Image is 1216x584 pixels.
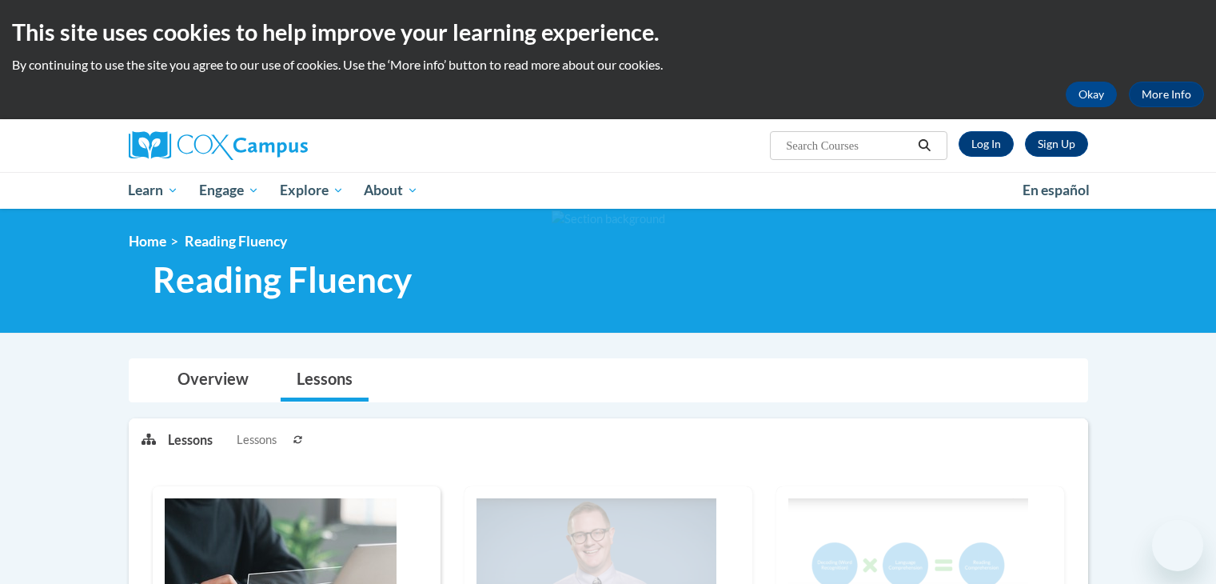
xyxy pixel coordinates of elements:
[12,16,1204,48] h2: This site uses cookies to help improve your learning experience.
[237,431,277,449] span: Lessons
[189,172,269,209] a: Engage
[1152,520,1203,571] iframe: Button to launch messaging window
[153,258,412,301] span: Reading Fluency
[1023,182,1090,198] span: En español
[161,359,265,402] a: Overview
[12,56,1204,74] p: By continuing to use the site you agree to our use of cookies. Use the ‘More info’ button to read...
[281,359,369,402] a: Lessons
[129,233,166,250] a: Home
[185,233,287,250] span: Reading Fluency
[280,181,344,200] span: Explore
[199,181,259,200] span: Engage
[552,210,665,228] img: Section background
[784,136,912,155] input: Search Courses
[364,181,418,200] span: About
[959,131,1014,157] a: Log In
[1025,131,1088,157] a: Register
[129,131,433,160] a: Cox Campus
[168,431,213,449] p: Lessons
[1012,174,1100,207] a: En español
[1129,82,1204,107] a: More Info
[912,136,936,155] button: Search
[118,172,189,209] a: Learn
[269,172,354,209] a: Explore
[105,172,1112,209] div: Main menu
[353,172,429,209] a: About
[1066,82,1117,107] button: Okay
[128,181,178,200] span: Learn
[129,131,308,160] img: Cox Campus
